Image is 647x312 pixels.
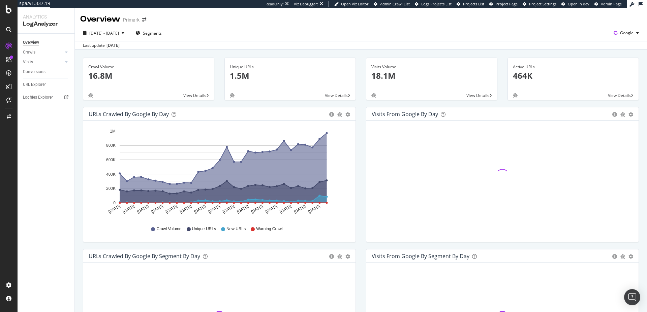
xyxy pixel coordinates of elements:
[329,254,334,259] div: circle-info
[226,226,246,232] span: New URLs
[620,30,634,36] span: Google
[80,13,120,25] div: Overview
[325,93,348,98] span: View Details
[415,1,452,7] a: Logs Projects List
[192,226,216,232] span: Unique URLs
[421,1,452,6] span: Logs Projects List
[122,204,135,214] text: [DATE]
[23,39,70,46] a: Overview
[611,28,642,38] button: Google
[513,93,518,98] div: bug
[89,126,348,220] svg: A chart.
[88,70,209,81] p: 16.8M
[23,68,45,75] div: Conversions
[23,49,35,56] div: Crawls
[256,226,282,232] span: Warning Crawl
[133,28,164,38] button: Segments
[110,129,116,134] text: 1M
[568,1,589,6] span: Open in dev
[628,112,633,117] div: gear
[222,204,235,214] text: [DATE]
[123,16,140,23] div: Primark
[89,111,169,117] div: URLs Crawled by Google by day
[89,253,200,259] div: URLs Crawled by Google By Segment By Day
[23,59,33,66] div: Visits
[142,18,146,22] div: arrow-right-arrow-left
[23,49,63,56] a: Crawls
[23,39,39,46] div: Overview
[601,1,622,6] span: Admin Page
[23,68,70,75] a: Conversions
[513,64,634,70] div: Active URLs
[337,254,342,259] div: bug
[250,204,264,214] text: [DATE]
[230,70,350,81] p: 1.5M
[23,81,70,88] a: URL Explorer
[193,204,207,214] text: [DATE]
[628,254,633,259] div: gear
[106,186,116,191] text: 200K
[179,204,192,214] text: [DATE]
[608,93,631,98] span: View Details
[561,1,589,7] a: Open in dev
[513,70,634,81] p: 464K
[113,201,116,205] text: 0
[106,158,116,162] text: 600K
[380,1,410,6] span: Admin Crawl List
[620,112,625,117] div: bug
[265,204,278,214] text: [DATE]
[372,111,438,117] div: Visits from Google by day
[230,64,350,70] div: Unique URLs
[183,93,206,98] span: View Details
[156,226,181,232] span: Crawl Volume
[329,112,334,117] div: circle-info
[230,93,235,98] div: bug
[489,1,518,7] a: Project Page
[337,112,342,117] div: bug
[624,289,640,305] div: Open Intercom Messenger
[266,1,284,7] div: ReadOnly:
[529,1,556,6] span: Project Settings
[106,42,120,48] div: [DATE]
[371,70,492,81] p: 18.1M
[334,1,369,7] a: Open Viz Editor
[307,204,321,214] text: [DATE]
[374,1,410,7] a: Admin Crawl List
[23,94,70,101] a: Logfiles Explorer
[83,42,120,48] div: Last update
[523,1,556,7] a: Project Settings
[107,204,121,214] text: [DATE]
[165,204,178,214] text: [DATE]
[345,254,350,259] div: gear
[294,1,318,7] div: Viz Debugger:
[341,1,369,6] span: Open Viz Editor
[106,143,116,148] text: 800K
[612,112,617,117] div: circle-info
[23,59,63,66] a: Visits
[620,254,625,259] div: bug
[612,254,617,259] div: circle-info
[88,64,209,70] div: Crawl Volume
[372,253,469,259] div: Visits from Google By Segment By Day
[208,204,221,214] text: [DATE]
[345,112,350,117] div: gear
[293,204,307,214] text: [DATE]
[23,13,69,20] div: Analytics
[371,64,492,70] div: Visits Volume
[594,1,622,7] a: Admin Page
[463,1,484,6] span: Projects List
[371,93,376,98] div: bug
[23,20,69,28] div: LogAnalyzer
[23,81,46,88] div: URL Explorer
[23,94,53,101] div: Logfiles Explorer
[80,28,127,38] button: [DATE] - [DATE]
[236,204,249,214] text: [DATE]
[88,93,93,98] div: bug
[279,204,292,214] text: [DATE]
[466,93,489,98] span: View Details
[143,30,162,36] span: Segments
[457,1,484,7] a: Projects List
[106,172,116,177] text: 400K
[150,204,164,214] text: [DATE]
